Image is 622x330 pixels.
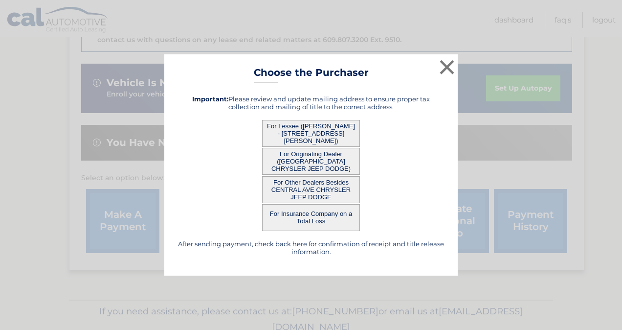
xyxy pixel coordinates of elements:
button: For Lessee ([PERSON_NAME] - [STREET_ADDRESS][PERSON_NAME]) [262,120,360,147]
strong: Important: [192,95,228,103]
button: × [437,57,457,77]
button: For Insurance Company on a Total Loss [262,204,360,231]
h5: Please review and update mailing address to ensure proper tax collection and mailing of title to ... [177,95,445,111]
button: For Originating Dealer ([GEOGRAPHIC_DATA] CHRYSLER JEEP DODGE) [262,148,360,175]
h5: After sending payment, check back here for confirmation of receipt and title release information. [177,240,445,256]
button: For Other Dealers Besides CENTRAL AVE CHRYSLER JEEP DODGE [262,176,360,203]
h3: Choose the Purchaser [254,67,369,84]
